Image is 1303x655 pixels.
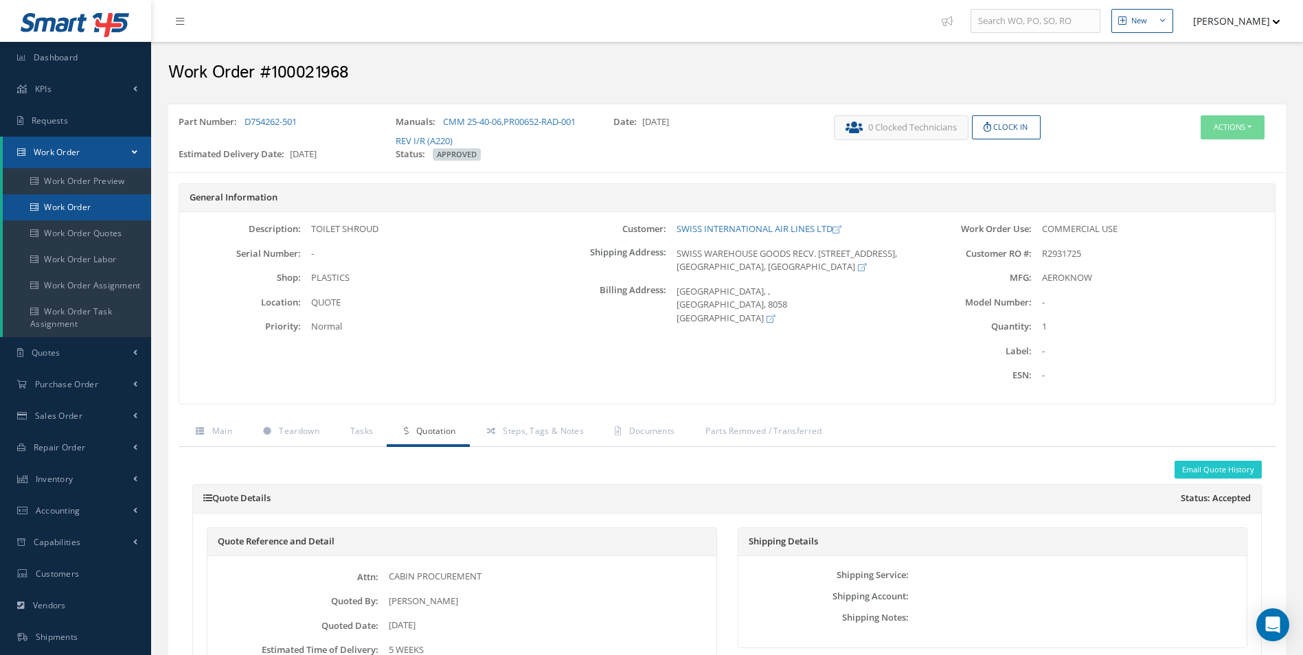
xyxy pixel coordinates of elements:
[212,425,232,437] span: Main
[1111,9,1173,33] button: New
[909,321,1031,332] label: Quantity:
[301,271,544,285] div: PLASTICS
[378,619,713,632] div: [DATE]
[179,249,301,259] label: Serial Number:
[311,247,314,260] span: -
[972,115,1041,139] button: Clock In
[396,115,576,147] a: PR00652-RAD-001 REV I/R (A220)
[503,425,584,437] span: Steps, Tags & Notes
[3,273,151,299] a: Work Order Assignment
[179,273,301,283] label: Shop:
[301,296,544,310] div: QUOTE
[3,168,151,194] a: Work Order Preview
[378,570,713,584] div: CABIN PROCUREMENT
[33,599,66,611] span: Vendors
[203,492,271,504] a: Quote Details
[211,621,378,631] label: Quoted Date:
[470,418,598,447] a: Steps, Tags & Notes
[909,224,1031,234] label: Work Order Use:
[35,83,52,95] span: KPIs
[666,285,909,325] div: [GEOGRAPHIC_DATA], , [GEOGRAPHIC_DATA], 8058 [GEOGRAPHIC_DATA]
[1180,8,1280,34] button: [PERSON_NAME]
[1032,222,1275,236] div: COMMERCIAL USE
[603,115,820,148] div: [DATE]
[3,137,151,168] a: Work Order
[279,425,319,437] span: Teardown
[545,247,666,274] label: Shipping Address:
[909,297,1031,308] label: Model Number:
[677,222,841,235] a: SWISS INTERNATIONAL AIR LINES LTD
[168,148,385,167] div: [DATE]
[629,425,675,437] span: Documents
[433,148,481,161] span: APPROVED
[350,425,374,437] span: Tasks
[688,418,835,447] a: Parts Removed / Transferred
[1256,608,1289,641] div: Open Intercom Messenger
[3,246,151,273] a: Work Order Labor
[35,410,82,422] span: Sales Order
[613,115,642,129] label: Date:
[3,194,151,220] a: Work Order
[179,297,301,308] label: Location:
[3,220,151,246] a: Work Order Quotes
[1032,296,1275,310] div: -
[909,249,1031,259] label: Customer RO #:
[385,115,602,148] div: ,
[245,115,297,128] a: D754262-501
[416,425,456,437] span: Quotation
[443,115,501,128] a: CMM 25-40-06
[179,321,301,332] label: Priority:
[179,224,301,234] label: Description:
[396,148,431,161] label: Status:
[333,418,387,447] a: Tasks
[1032,320,1275,334] div: 1
[1032,345,1275,358] div: -
[168,62,1286,83] h2: Work Order #100021968
[190,192,1265,203] h5: General Information
[834,115,968,140] button: 0 Clocked Technicians
[301,222,544,236] div: TOILET SHROUD
[666,247,909,274] div: SWISS WAREHOUSE GOODS RECV. [STREET_ADDRESS], [GEOGRAPHIC_DATA], [GEOGRAPHIC_DATA]
[34,51,78,63] span: Dashboard
[1032,369,1275,382] div: -
[742,612,909,623] label: Shipping Notes:
[1175,461,1262,479] button: Email Quote History
[909,346,1031,356] label: Label:
[1032,271,1275,285] div: AEROKNOW
[971,9,1100,34] input: Search WO, PO, SO, RO
[36,631,78,643] span: Shipments
[211,572,378,582] label: Attn:
[909,370,1031,380] label: ESN:
[1201,115,1265,139] button: Actions
[301,320,544,334] div: Normal
[396,115,441,129] label: Manuals:
[36,568,80,579] span: Customers
[34,536,81,548] span: Capabilities
[179,115,242,129] label: Part Number:
[211,645,378,655] label: Estimated Time of Delivery:
[35,378,98,390] span: Purchase Order
[36,505,80,516] span: Accounting
[1181,493,1251,504] span: Status: Accepted
[179,418,246,447] a: Main
[868,121,957,135] span: 0 Clocked Technicians
[545,224,666,234] label: Customer:
[749,536,1237,547] h5: Shipping Details
[32,115,68,126] span: Requests
[34,441,86,453] span: Repair Order
[1042,247,1081,260] span: R2931725
[742,591,909,601] label: Shipping Account:
[387,418,469,447] a: Quotation
[246,418,333,447] a: Teardown
[1131,15,1147,27] div: New
[545,285,666,325] label: Billing Address:
[179,148,290,161] label: Estimated Delivery Date:
[3,299,151,337] a: Work Order Task Assignment
[34,146,80,158] span: Work Order
[598,418,688,447] a: Documents
[742,570,909,580] label: Shipping Service:
[705,425,822,437] span: Parts Removed / Transferred
[32,347,60,358] span: Quotes
[36,473,73,485] span: Inventory
[211,596,378,606] label: Quoted By:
